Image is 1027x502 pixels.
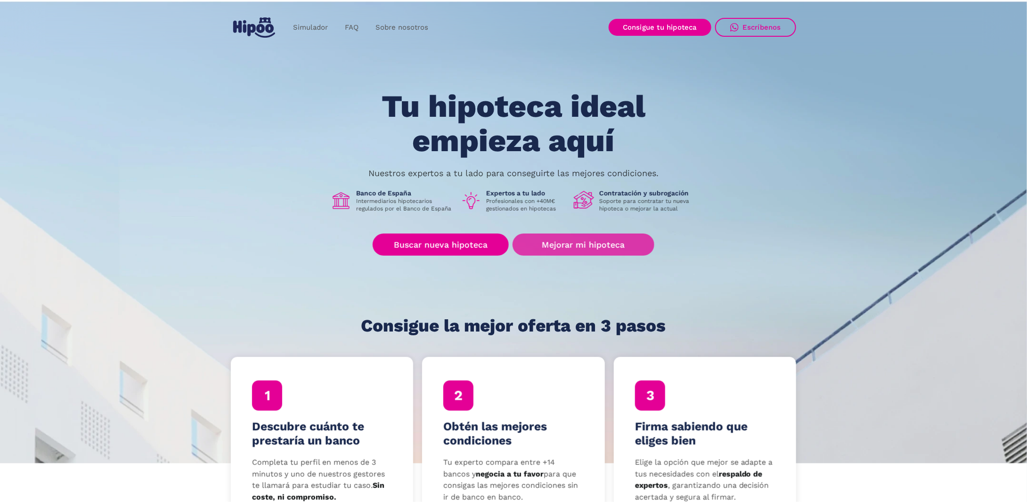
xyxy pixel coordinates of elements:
[373,234,509,256] a: Buscar nueva hipoteca
[599,189,696,197] h1: Contratación y subrogación
[285,18,336,37] a: Simulador
[443,420,584,448] h4: Obtén las mejores condiciones
[335,89,692,158] h1: Tu hipoteca ideal empieza aquí
[252,420,392,448] h4: Descubre cuánto te prestaría un banco
[231,14,277,41] a: home
[367,18,437,37] a: Sobre nosotros
[513,234,654,256] a: Mejorar mi hipoteca
[635,420,775,448] h4: Firma sabiendo que eliges bien
[486,189,566,197] h1: Expertos a tu lado
[486,197,566,212] p: Profesionales con +40M€ gestionados en hipotecas
[361,316,666,335] h1: Consigue la mejor oferta en 3 pasos
[715,18,796,37] a: Escríbenos
[356,189,453,197] h1: Banco de España
[476,470,544,478] strong: negocia a tu favor
[336,18,367,37] a: FAQ
[742,23,781,32] div: Escríbenos
[356,197,453,212] p: Intermediarios hipotecarios regulados por el Banco de España
[609,19,711,36] a: Consigue tu hipoteca
[599,197,696,212] p: Soporte para contratar tu nueva hipoteca o mejorar la actual
[252,481,384,502] strong: Sin coste, ni compromiso.
[368,170,659,177] p: Nuestros expertos a tu lado para conseguirte las mejores condiciones.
